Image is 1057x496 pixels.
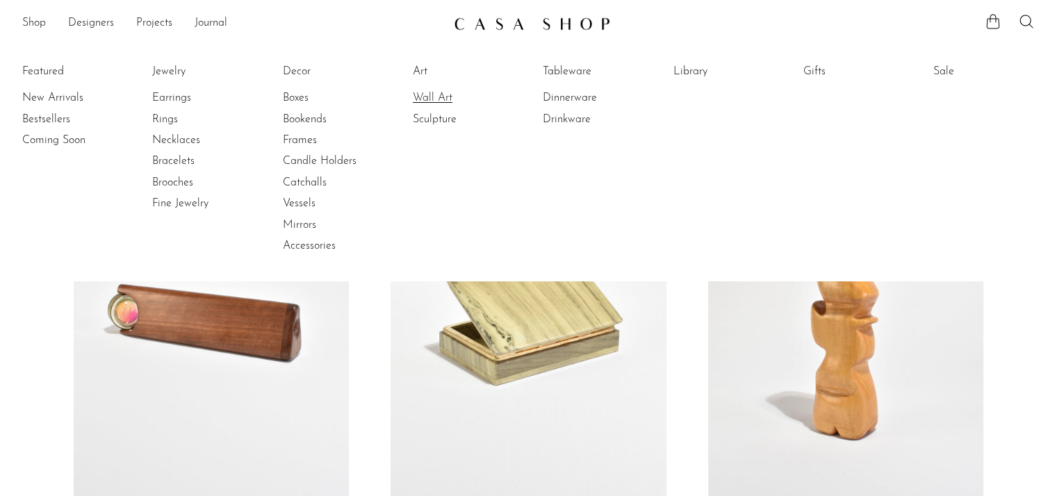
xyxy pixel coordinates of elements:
[413,90,517,106] a: Wall Art
[152,64,256,79] a: Jewelry
[136,15,172,33] a: Projects
[195,15,227,33] a: Journal
[543,90,647,106] a: Dinnerware
[283,64,387,79] a: Decor
[543,64,647,79] a: Tableware
[283,154,387,169] a: Candle Holders
[543,112,647,127] a: Drinkware
[22,88,126,151] ul: Featured
[283,61,387,257] ul: Decor
[803,61,908,88] ul: Gifts
[68,15,114,33] a: Designers
[22,133,126,148] a: Coming Soon
[283,217,387,233] a: Mirrors
[673,64,778,79] a: Library
[283,90,387,106] a: Boxes
[152,154,256,169] a: Bracelets
[152,133,256,148] a: Necklaces
[152,90,256,106] a: Earrings
[22,12,443,35] ul: NEW HEADER MENU
[283,133,387,148] a: Frames
[933,61,1038,88] ul: Sale
[152,112,256,127] a: Rings
[283,175,387,190] a: Catchalls
[22,12,443,35] nav: Desktop navigation
[543,61,647,130] ul: Tableware
[152,175,256,190] a: Brooches
[283,196,387,211] a: Vessels
[933,64,1038,79] a: Sale
[283,238,387,254] a: Accessories
[22,112,126,127] a: Bestsellers
[413,64,517,79] a: Art
[673,61,778,88] ul: Library
[803,64,908,79] a: Gifts
[413,61,517,130] ul: Art
[22,90,126,106] a: New Arrivals
[152,196,256,211] a: Fine Jewelry
[22,15,46,33] a: Shop
[283,112,387,127] a: Bookends
[152,61,256,215] ul: Jewelry
[413,112,517,127] a: Sculpture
